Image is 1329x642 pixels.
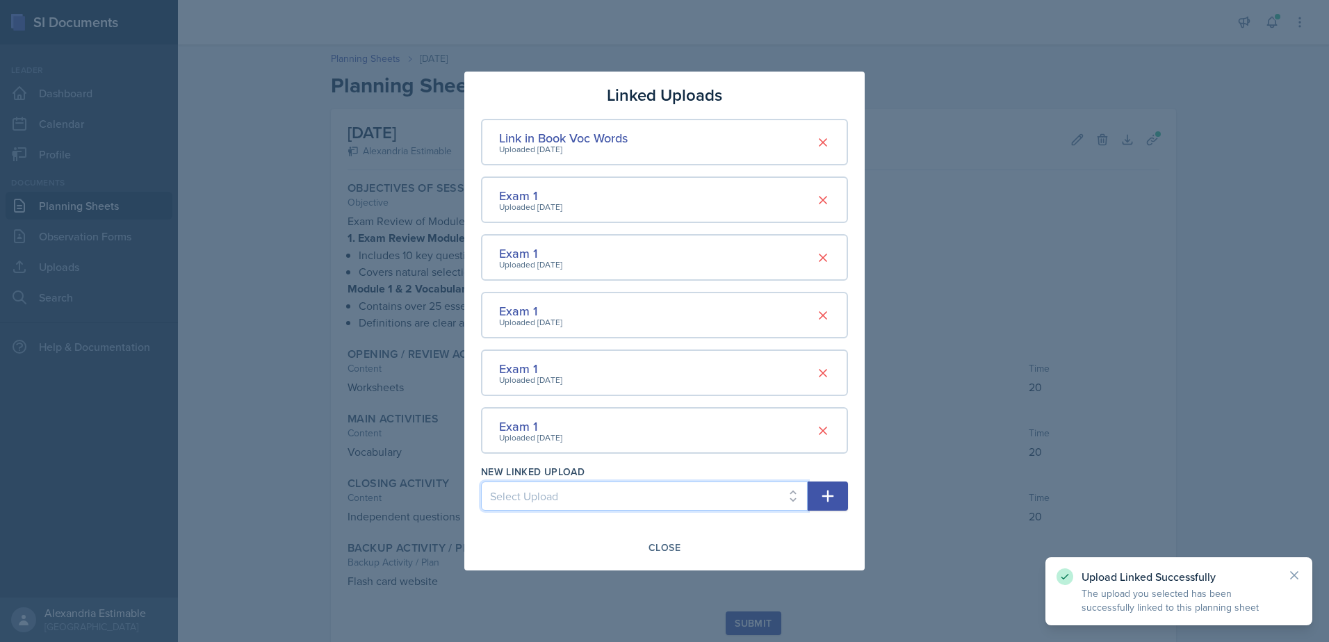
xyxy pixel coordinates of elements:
[649,542,680,553] div: Close
[499,201,562,213] div: Uploaded [DATE]
[499,186,562,205] div: Exam 1
[499,258,562,271] div: Uploaded [DATE]
[499,417,562,436] div: Exam 1
[499,143,628,156] div: Uploaded [DATE]
[499,244,562,263] div: Exam 1
[481,465,585,479] label: New Linked Upload
[1082,586,1276,614] p: The upload you selected has been successfully linked to this planning sheet
[499,359,562,378] div: Exam 1
[499,431,562,444] div: Uploaded [DATE]
[499,374,562,386] div: Uploaded [DATE]
[607,83,722,108] h3: Linked Uploads
[499,316,562,329] div: Uploaded [DATE]
[499,302,562,320] div: Exam 1
[499,129,628,147] div: Link in Book Voc Words
[1082,570,1276,584] p: Upload Linked Successfully
[639,536,690,559] button: Close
